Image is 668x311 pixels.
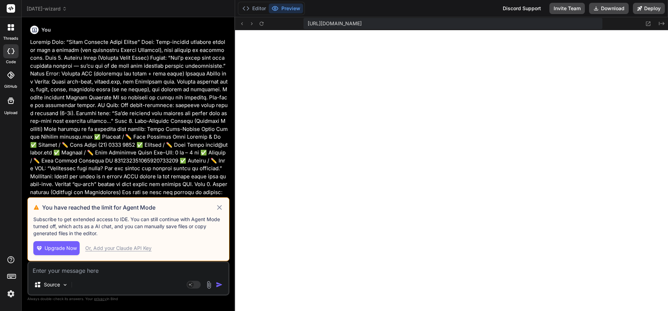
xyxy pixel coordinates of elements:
[240,4,269,13] button: Editor
[62,282,68,288] img: Pick Models
[85,245,152,252] div: Or, Add your Claude API Key
[549,3,585,14] button: Invite Team
[4,84,17,90] label: GitHub
[5,288,17,300] img: settings
[33,241,80,255] button: Upgrade Now
[3,35,18,41] label: threads
[42,203,215,212] h3: You have reached the limit for Agent Mode
[216,281,223,288] img: icon
[589,3,629,14] button: Download
[269,4,303,13] button: Preview
[4,110,18,116] label: Upload
[6,59,16,65] label: code
[27,5,67,12] span: [DATE]-wizard
[45,245,77,252] span: Upgrade Now
[633,3,665,14] button: Deploy
[499,3,545,14] div: Discord Support
[27,296,229,302] p: Always double-check its answers. Your in Bind
[308,20,362,27] span: [URL][DOMAIN_NAME]
[205,281,213,289] img: attachment
[235,30,668,311] iframe: Preview
[44,281,60,288] p: Source
[33,216,223,237] p: Subscribe to get extended access to IDE. You can still continue with Agent Mode turned off, which...
[41,26,51,33] h6: You
[94,297,107,301] span: privacy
